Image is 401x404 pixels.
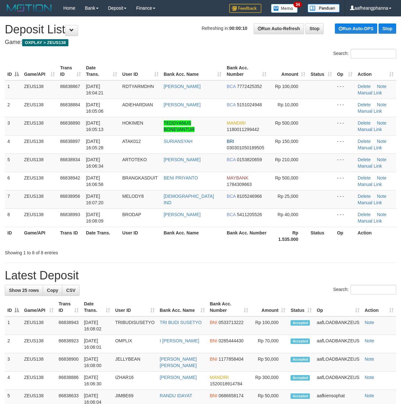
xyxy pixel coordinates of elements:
[210,338,217,343] span: BNI
[5,39,396,46] h4: Game:
[335,208,355,227] td: - - -
[251,353,288,372] td: Rp 50,000
[161,227,224,245] th: Bank Acc. Name
[314,316,362,335] td: aafLOADBANKZEUS
[66,288,75,293] span: CSV
[22,353,56,372] td: ZEUS138
[5,135,22,154] td: 4
[365,375,374,380] a: Note
[122,194,144,199] span: MELODY8
[5,298,22,316] th: ID: activate to sort column descending
[291,357,310,362] span: Accepted
[5,190,22,208] td: 7
[164,175,198,180] a: BENI PRIYANTO
[113,353,157,372] td: JELLYBEAN
[251,298,288,316] th: Amount: activate to sort column ascending
[113,372,157,390] td: IZHAR16
[275,157,298,162] span: Rp 210,000
[164,212,201,217] a: [PERSON_NAME]
[377,139,387,144] a: Note
[275,120,298,126] span: Rp 500,000
[5,3,54,13] img: MOTION_logo.png
[275,175,298,180] span: Rp 500,000
[237,194,262,199] span: Copy 8105246966 to clipboard
[308,4,340,13] img: panduan.png
[379,23,396,34] a: Stop
[120,227,161,245] th: User ID
[164,84,201,89] a: [PERSON_NAME]
[22,208,57,227] td: ZEUS138
[5,353,22,372] td: 3
[122,120,143,126] span: HOKIMEN
[358,102,370,107] a: Delete
[227,212,236,217] span: BCA
[335,80,355,99] td: - - -
[358,145,382,150] a: Manual Link
[377,84,387,89] a: Note
[335,62,355,80] th: Op: activate to sort column ascending
[335,190,355,208] td: - - -
[227,194,236,199] span: BCA
[60,157,80,162] span: 86838934
[227,139,234,144] span: BRI
[210,381,242,386] span: Copy 1520018914784 to clipboard
[377,120,387,126] a: Note
[219,393,244,398] span: Copy 0686658174 to clipboard
[81,335,112,353] td: [DATE] 16:08:01
[251,372,288,390] td: Rp 300,000
[122,157,147,162] span: ARTOTEKO
[160,375,197,380] a: [PERSON_NAME]
[122,175,158,180] span: BRANGKASDUIT
[164,139,193,144] a: SURIANSYAH
[5,247,162,256] div: Showing 1 to 8 of 8 entries
[308,62,335,80] th: Status: activate to sort column ascending
[62,285,80,296] a: CSV
[237,102,262,107] span: Copy 5151024948 to clipboard
[210,393,217,398] span: BNI
[22,154,57,172] td: ZEUS138
[358,84,370,89] a: Delete
[22,227,57,245] th: Game/API
[207,298,251,316] th: Bank Acc. Number: activate to sort column ascending
[5,285,43,296] a: Show 25 rows
[5,269,396,282] h1: Latest Deposit
[60,175,80,180] span: 86838942
[355,62,396,80] th: Action: activate to sort column ascending
[60,139,80,144] span: 86838897
[56,372,82,390] td: 86838886
[358,212,370,217] a: Delete
[122,139,141,144] span: ATAK012
[22,80,57,99] td: ZEUS138
[5,208,22,227] td: 8
[335,172,355,190] td: - - -
[291,393,310,399] span: Accepted
[358,120,370,126] a: Delete
[5,154,22,172] td: 5
[224,62,269,80] th: Bank Acc. Number: activate to sort column ascending
[5,227,22,245] th: ID
[333,285,396,294] label: Search:
[5,80,22,99] td: 1
[227,145,264,150] span: Copy 030301050189505 to clipboard
[365,320,374,325] a: Note
[161,62,224,80] th: Bank Acc. Name: activate to sort column ascending
[314,353,362,372] td: aafLOADBANKZEUS
[22,99,57,117] td: ZEUS138
[210,320,217,325] span: BNI
[333,49,396,58] label: Search:
[219,356,244,362] span: Copy 1177858404 to clipboard
[60,84,80,89] span: 86838867
[251,316,288,335] td: Rp 100,000
[202,26,247,31] span: Refreshing in:
[365,393,374,398] a: Note
[308,227,335,245] th: Status
[60,120,80,126] span: 86838890
[358,127,382,132] a: Manual Link
[60,212,80,217] span: 86838993
[22,39,68,46] span: OXPLAY > ZEUS138
[335,117,355,135] td: - - -
[86,120,104,132] span: [DATE] 16:05:13
[227,182,252,187] span: Copy 1784309663 to clipboard
[237,84,262,89] span: Copy 7772425352 to clipboard
[227,102,236,107] span: BCA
